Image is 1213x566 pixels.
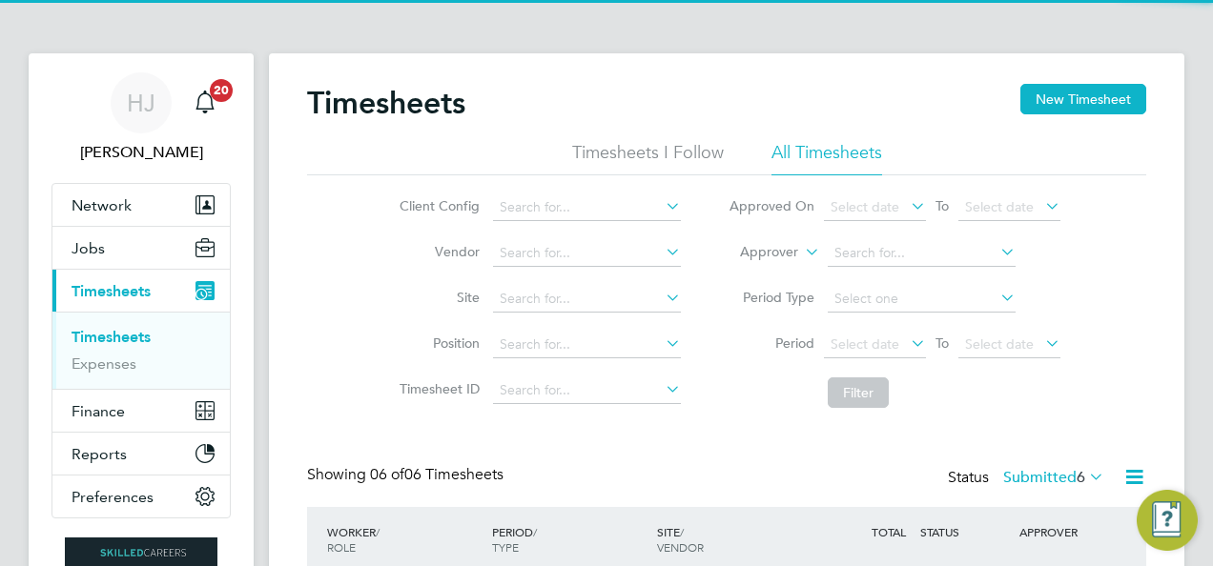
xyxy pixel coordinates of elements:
span: / [376,524,380,539]
label: Approved On [729,197,814,214]
span: Network [72,196,132,214]
a: Expenses [72,354,136,373]
span: Select date [831,335,899,353]
span: Holly Jones [51,141,231,164]
button: New Timesheet [1020,84,1146,114]
div: STATUS [915,515,1015,549]
li: Timesheets I Follow [572,141,724,175]
span: TYPE [492,539,519,555]
span: To [930,331,955,355]
span: / [533,524,537,539]
div: APPROVER [1015,515,1114,549]
a: HJ[PERSON_NAME] [51,72,231,164]
span: Reports [72,445,127,463]
span: Select date [965,198,1034,215]
span: Preferences [72,488,154,506]
input: Search for... [493,332,681,358]
span: 06 Timesheets [370,465,504,484]
label: Timesheet ID [394,380,480,397]
span: TOTAL [872,524,906,539]
button: Filter [828,377,889,408]
div: PERIOD [487,515,652,564]
span: Select date [831,198,899,215]
a: Timesheets [72,328,151,346]
h2: Timesheets [307,84,465,122]
label: Approver [712,243,798,262]
input: Search for... [493,240,681,267]
input: Search for... [828,240,1016,267]
span: HJ [127,91,155,115]
label: Position [394,334,480,352]
div: Showing [307,465,507,485]
input: Search for... [493,286,681,313]
span: VENDOR [657,539,704,555]
span: 20 [210,79,233,102]
span: Jobs [72,239,105,257]
a: 20 [186,72,224,133]
label: Period [729,334,814,352]
button: Engage Resource Center [1137,490,1198,551]
label: Vendor [394,243,480,260]
button: Network [52,184,230,226]
span: Finance [72,402,125,420]
span: To [930,193,955,218]
input: Select one [828,286,1016,313]
span: Select date [965,335,1034,353]
button: Reports [52,433,230,475]
div: Timesheets [52,312,230,389]
div: SITE [652,515,817,564]
label: Submitted [1003,468,1104,487]
label: Period Type [729,289,814,306]
label: Client Config [394,197,480,214]
button: Timesheets [52,270,230,312]
div: Status [948,465,1108,492]
li: All Timesheets [771,141,882,175]
span: ROLE [327,539,356,555]
div: WORKER [322,515,487,564]
button: Finance [52,390,230,432]
span: 6 [1077,468,1085,487]
span: / [680,524,684,539]
input: Search for... [493,194,681,221]
span: 06 of [370,465,404,484]
input: Search for... [493,377,681,404]
span: Timesheets [72,282,151,300]
button: Jobs [52,227,230,269]
label: Site [394,289,480,306]
button: Preferences [52,475,230,517]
